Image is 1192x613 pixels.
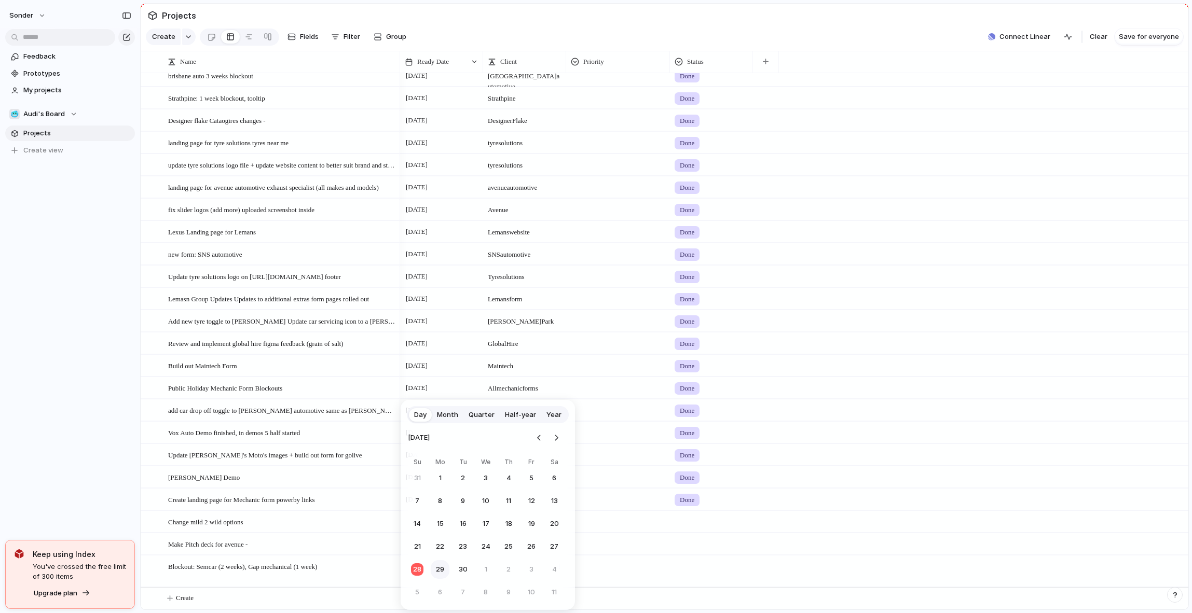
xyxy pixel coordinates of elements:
[476,560,495,579] button: Wednesday, October 1st, 2025
[522,583,541,602] button: Friday, October 10th, 2025
[431,583,449,602] button: Monday, October 6th, 2025
[408,537,427,556] button: Sunday, September 21st, 2025
[454,492,472,510] button: Tuesday, September 9th, 2025
[541,407,567,423] button: Year
[522,469,541,487] button: Friday, September 5th, 2025
[414,410,427,420] span: Day
[499,492,518,510] button: Thursday, September 11th, 2025
[545,469,564,487] button: Saturday, September 6th, 2025
[454,537,472,556] button: Tuesday, September 23rd, 2025
[522,537,541,556] button: Friday, September 26th, 2025
[408,492,427,510] button: Sunday, September 7th, 2025
[454,583,472,602] button: Tuesday, October 7th, 2025
[476,537,495,556] button: Wednesday, September 24th, 2025
[499,469,518,487] button: Thursday, September 4th, 2025
[454,457,472,469] th: Tuesday
[408,457,564,602] table: September 2025
[499,514,518,533] button: Thursday, September 18th, 2025
[431,457,449,469] th: Monday
[532,430,546,445] button: Go to the Previous Month
[476,514,495,533] button: Wednesday, September 17th, 2025
[432,407,463,423] button: Month
[476,492,495,510] button: Wednesday, September 10th, 2025
[408,514,427,533] button: Sunday, September 14th, 2025
[437,410,458,420] span: Month
[522,457,541,469] th: Friday
[545,583,564,602] button: Saturday, October 11th, 2025
[522,560,541,579] button: Friday, October 3rd, 2025
[431,469,449,487] button: Monday, September 1st, 2025
[476,583,495,602] button: Wednesday, October 8th, 2025
[545,457,564,469] th: Saturday
[549,430,564,445] button: Go to the Next Month
[499,537,518,556] button: Thursday, September 25th, 2025
[545,537,564,556] button: Saturday, September 27th, 2025
[522,514,541,533] button: Friday, September 19th, 2025
[499,457,518,469] th: Thursday
[454,560,472,579] button: Tuesday, September 30th, 2025
[500,407,541,423] button: Half-year
[469,410,495,420] span: Quarter
[408,426,430,449] span: [DATE]
[454,469,472,487] button: Tuesday, September 2nd, 2025
[476,469,495,487] button: Wednesday, September 3rd, 2025
[545,514,564,533] button: Saturday, September 20th, 2025
[545,492,564,510] button: Saturday, September 13th, 2025
[431,492,449,510] button: Monday, September 8th, 2025
[431,560,449,579] button: Monday, September 29th, 2025
[499,583,518,602] button: Thursday, October 9th, 2025
[408,560,427,579] button: Today, Sunday, September 28th, 2025
[505,410,536,420] span: Half-year
[476,457,495,469] th: Wednesday
[431,514,449,533] button: Monday, September 15th, 2025
[463,407,500,423] button: Quarter
[546,410,561,420] span: Year
[408,583,427,602] button: Sunday, October 5th, 2025
[408,457,427,469] th: Sunday
[499,560,518,579] button: Thursday, October 2nd, 2025
[545,560,564,579] button: Saturday, October 4th, 2025
[409,407,432,423] button: Day
[431,537,449,556] button: Monday, September 22nd, 2025
[408,469,427,487] button: Sunday, August 31st, 2025
[454,514,472,533] button: Tuesday, September 16th, 2025
[522,492,541,510] button: Friday, September 12th, 2025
